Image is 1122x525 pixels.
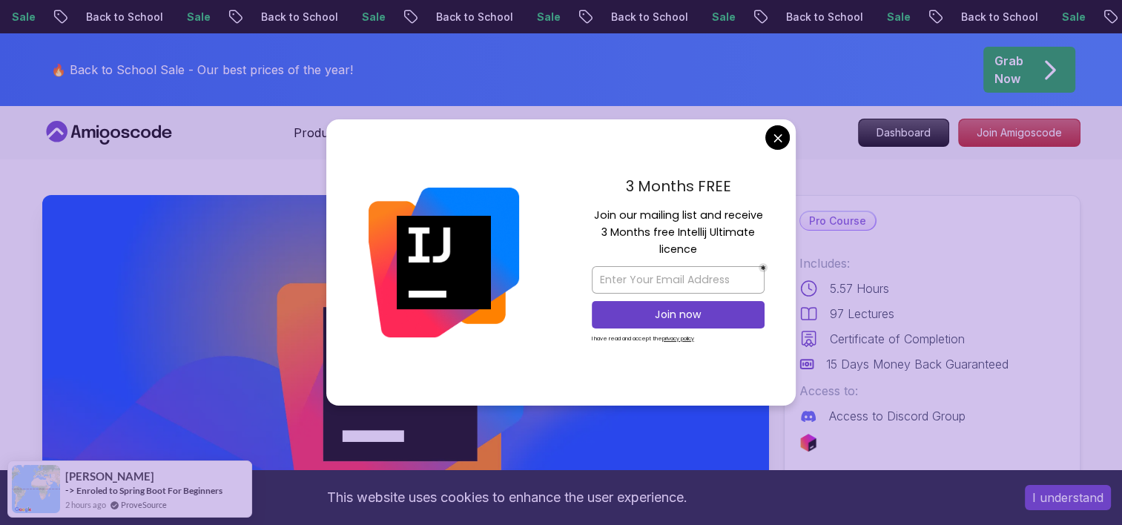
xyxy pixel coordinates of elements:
p: Sale [346,10,394,24]
p: Back to School [770,10,871,24]
div: This website uses cookies to enhance the user experience. [11,481,1003,514]
p: Back to School [595,10,696,24]
p: Back to School [420,10,521,24]
span: [PERSON_NAME] [65,470,154,483]
p: Pro Course [800,212,875,230]
p: Sale [696,10,744,24]
a: Dashboard [858,119,949,147]
p: Sale [171,10,219,24]
p: Back to School [70,10,171,24]
button: Products [294,124,363,153]
p: Sale [521,10,569,24]
span: -> [65,484,75,496]
img: jetbrains logo [799,434,817,452]
p: 15 Days Money Back Guaranteed [826,355,1009,373]
p: 97 Lectures [830,305,894,323]
p: Access to Discord Group [829,407,966,425]
p: Join Amigoscode [959,119,1080,146]
p: 🔥 Back to School Sale - Our best prices of the year! [51,61,353,79]
p: Grab Now [994,52,1023,87]
span: 2 hours ago [65,498,106,511]
img: provesource social proof notification image [12,465,60,513]
p: Dashboard [859,119,948,146]
a: ProveSource [121,498,167,511]
a: Join Amigoscode [958,119,1080,147]
p: Sale [1046,10,1094,24]
p: Sale [871,10,919,24]
p: Certificate of Completion [830,330,965,348]
p: Includes: [799,254,1065,272]
p: Back to School [946,10,1046,24]
p: Access to: [799,382,1065,400]
p: 5.57 Hours [830,280,889,297]
p: Products [294,124,345,142]
p: Back to School [245,10,346,24]
a: Enroled to Spring Boot For Beginners [76,484,222,497]
button: Accept cookies [1025,485,1111,510]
